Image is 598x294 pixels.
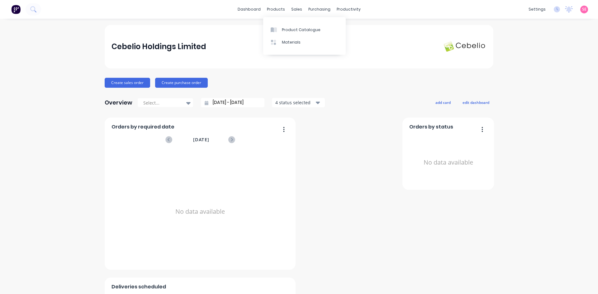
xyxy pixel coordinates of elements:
[263,23,346,36] a: Product Catalogue
[112,40,206,53] div: Cebelio Holdings Limited
[409,133,487,192] div: No data available
[288,5,305,14] div: sales
[409,123,453,131] span: Orders by status
[155,78,208,88] button: Create purchase order
[334,5,364,14] div: productivity
[305,5,334,14] div: purchasing
[264,5,288,14] div: products
[525,5,549,14] div: settings
[282,27,320,33] div: Product Catalogue
[105,78,150,88] button: Create sales order
[582,7,586,12] span: SE
[458,98,493,106] button: edit dashboard
[443,40,486,53] img: Cebelio Holdings Limited
[112,283,166,291] span: Deliveries scheduled
[431,98,455,106] button: add card
[193,136,209,143] span: [DATE]
[263,36,346,49] a: Materials
[112,123,174,131] span: Orders by required date
[235,5,264,14] a: dashboard
[272,98,325,107] button: 4 status selected
[112,151,289,272] div: No data available
[275,99,315,106] div: 4 status selected
[105,96,132,109] div: Overview
[282,40,301,45] div: Materials
[11,5,21,14] img: Factory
